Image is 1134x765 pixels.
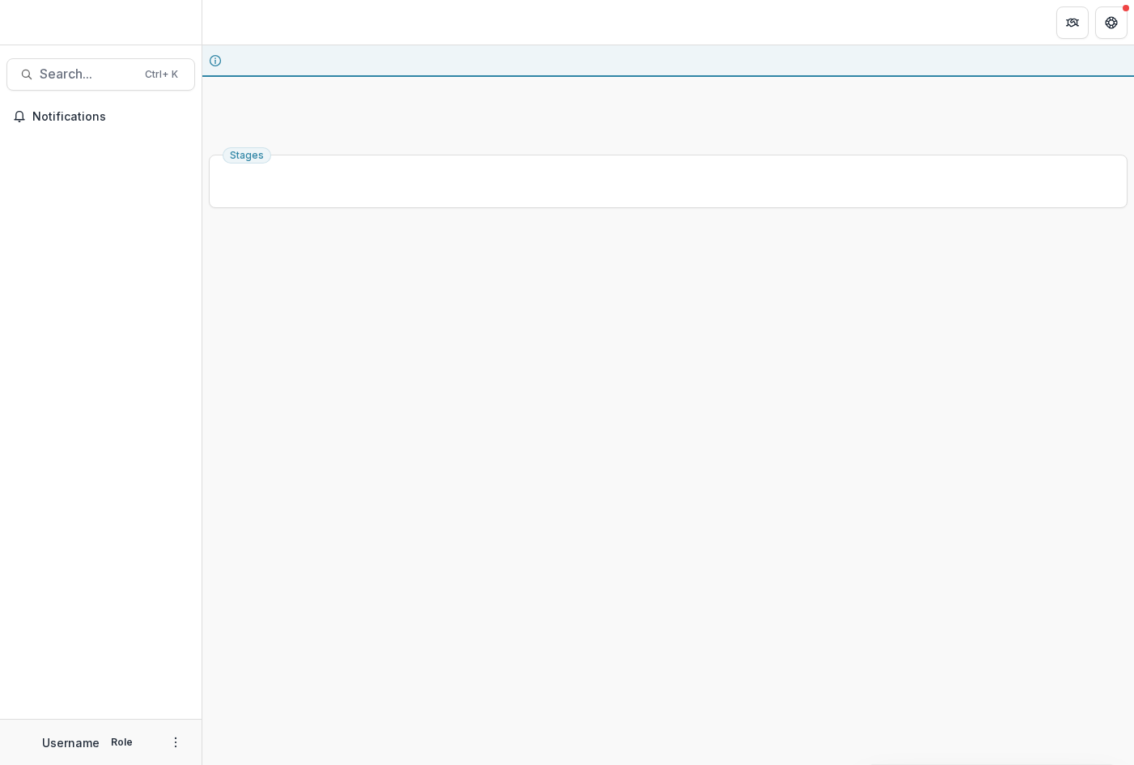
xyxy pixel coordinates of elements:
[142,66,181,83] div: Ctrl + K
[6,58,195,91] button: Search...
[40,66,135,82] span: Search...
[1056,6,1089,39] button: Partners
[230,150,264,161] span: Stages
[32,110,189,124] span: Notifications
[6,104,195,130] button: Notifications
[1095,6,1128,39] button: Get Help
[106,735,138,750] p: Role
[166,733,185,752] button: More
[42,734,100,751] p: Username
